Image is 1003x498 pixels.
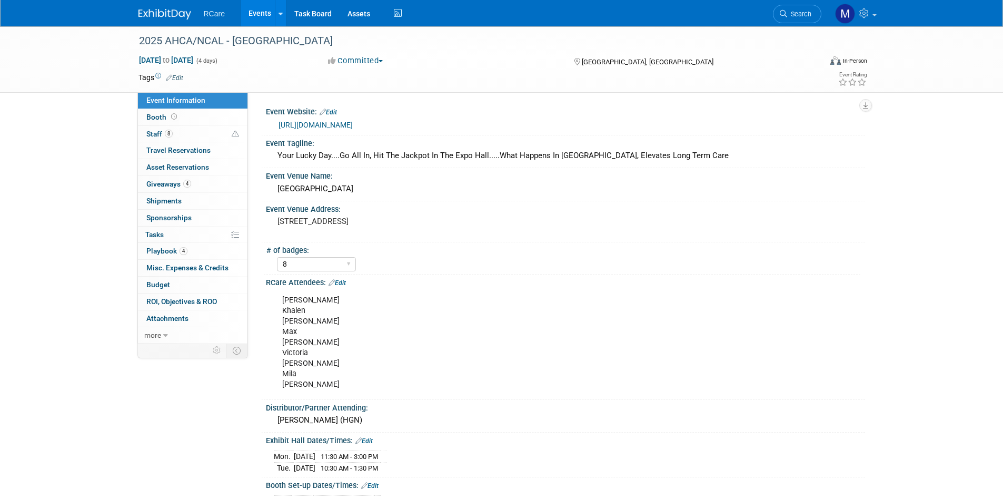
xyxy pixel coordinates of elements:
button: Committed [324,55,387,66]
span: ROI, Objectives & ROO [146,297,217,306]
a: more [138,327,247,344]
a: Edit [355,437,373,445]
a: [URL][DOMAIN_NAME] [279,121,353,129]
a: Attachments [138,310,247,327]
div: [GEOGRAPHIC_DATA] [274,181,857,197]
span: to [161,56,171,64]
span: Potential Scheduling Conflict -- at least one attendee is tagged in another overlapping event. [232,130,239,139]
img: ExhibitDay [138,9,191,19]
span: Sponsorships [146,213,192,222]
span: RCare [204,9,225,18]
span: Budget [146,280,170,289]
img: Format-Inperson.png [830,56,841,65]
a: Sponsorships [138,210,247,226]
a: ROI, Objectives & ROO [138,294,247,310]
a: Giveaways4 [138,176,247,192]
a: Budget [138,277,247,293]
div: Booth Set-up Dates/Times: [266,477,865,491]
td: Tue. [274,462,294,473]
span: Tasks [145,230,164,239]
pre: [STREET_ADDRESS] [277,217,504,226]
span: (4 days) [195,57,217,64]
a: Search [773,5,821,23]
span: [DATE] [DATE] [138,55,194,65]
span: Playbook [146,247,187,255]
span: Misc. Expenses & Credits [146,263,229,272]
div: Event Format [759,55,868,71]
div: Distributor/Partner Attending: [266,400,865,413]
a: Travel Reservations [138,142,247,159]
div: 2025 AHCA/NCAL - [GEOGRAPHIC_DATA] [135,32,806,51]
a: Edit [320,109,337,116]
span: Event Information [146,96,205,104]
div: In-Person [842,57,867,65]
td: Personalize Event Tab Strip [208,344,226,357]
a: Playbook4 [138,243,247,259]
img: Mila Vasquez [835,4,855,24]
div: [PERSON_NAME] Khalen [PERSON_NAME] Max [PERSON_NAME] Victoria [PERSON_NAME] Mila [PERSON_NAME] [275,290,749,396]
a: Event Information [138,92,247,109]
span: Booth not reserved yet [169,113,179,121]
a: Misc. Expenses & Credits [138,260,247,276]
div: Event Venue Name: [266,168,865,181]
td: Mon. [274,451,294,462]
a: Staff8 [138,126,247,142]
span: Booth [146,113,179,121]
span: Search [787,10,811,18]
span: 4 [183,180,191,188]
div: Event Website: [266,104,865,118]
span: 10:30 AM - 1:30 PM [321,464,378,472]
span: 4 [180,247,187,255]
a: Edit [361,482,379,490]
div: Exhibit Hall Dates/Times: [266,433,865,446]
div: Event Rating [838,72,867,77]
div: Your Lucky Day....Go All In, Hit The Jackpot In The Expo Hall.....What Happens In [GEOGRAPHIC_DAT... [274,148,857,164]
td: [DATE] [294,451,315,462]
span: Attachments [146,314,188,323]
a: Asset Reservations [138,159,247,175]
span: Giveaways [146,180,191,188]
a: Booth [138,109,247,125]
a: Edit [166,74,183,82]
td: [DATE] [294,462,315,473]
span: 8 [165,130,173,138]
div: [PERSON_NAME] (HGN) [274,412,857,428]
a: Edit [329,279,346,287]
div: Event Venue Address: [266,201,865,214]
a: Shipments [138,193,247,209]
span: [GEOGRAPHIC_DATA], [GEOGRAPHIC_DATA] [582,58,713,66]
div: # of badges: [266,242,860,256]
span: Shipments [146,197,182,205]
td: Toggle Event Tabs [226,344,247,357]
td: Tags [138,72,183,83]
span: Asset Reservations [146,163,209,171]
div: Event Tagline: [266,135,865,149]
span: Staff [146,130,173,138]
a: Tasks [138,227,247,243]
span: Travel Reservations [146,146,211,154]
span: 11:30 AM - 3:00 PM [321,453,378,461]
span: more [144,331,161,339]
div: RCare Attendees: [266,275,865,288]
